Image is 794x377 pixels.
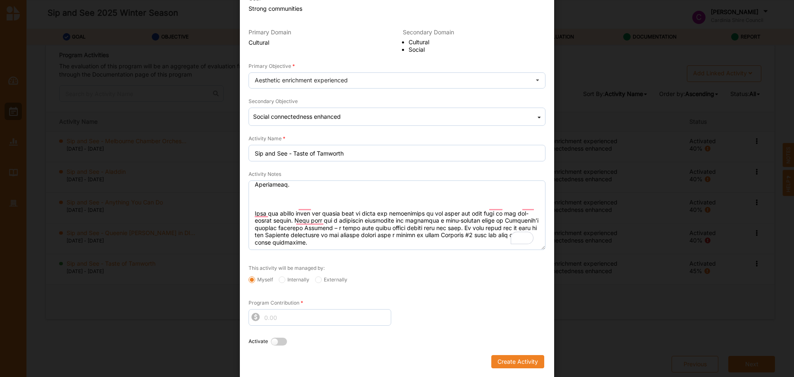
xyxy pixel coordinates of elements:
[279,276,285,283] input: Internally
[249,180,545,250] textarea: To enrich screen reader interactions, please activate Accessibility in Grammarly extension settings
[249,39,269,46] label: Cultural
[249,300,303,306] label: Program Contribution
[279,276,309,283] label: Internally
[409,46,545,53] li: Social
[403,29,454,36] label: Secondary Domain
[255,77,348,83] div: Aesthetic enrichment experienced
[249,29,291,36] label: Primary Domain
[249,135,285,142] label: Activity Name
[249,145,545,161] input: Enter activity name
[315,276,322,283] input: Externally
[249,338,268,346] label: Activate
[249,171,281,178] label: Activity Notes
[249,98,298,105] label: Secondary Objective
[249,276,255,283] input: Myself
[409,38,545,46] li: Cultural
[249,265,325,271] label: This activity will be managed by:
[491,355,544,368] button: Create Activity
[253,114,341,120] div: Social connectedness enhanced
[249,5,302,12] label: Strong communities
[249,276,273,283] label: Myself
[249,63,295,70] label: Primary Objective
[249,309,391,326] input: 0.00
[315,276,347,283] label: Externally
